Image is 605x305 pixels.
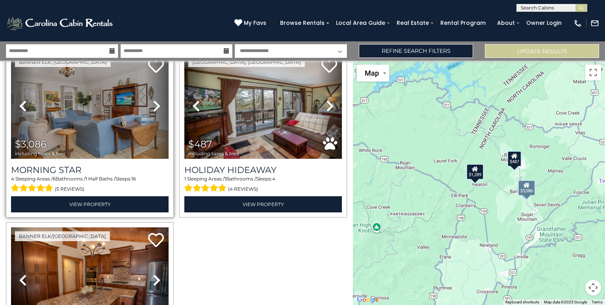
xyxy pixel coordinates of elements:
span: Map [365,69,379,77]
button: Map camera controls [585,280,601,296]
a: Rental Program [436,17,490,29]
img: White-1-2.png [6,15,115,31]
button: Keyboard shortcuts [505,299,539,305]
span: 1 Half Baths / [85,176,115,182]
a: My Favs [234,19,268,28]
span: including taxes & fees [188,151,239,156]
a: View Property [184,196,342,212]
a: View Property [11,196,169,212]
div: Sleeping Areas / Bathrooms / Sleeps: [184,175,342,194]
span: (4 reviews) [228,184,258,194]
span: 1 [225,176,226,182]
a: Morning Star [11,165,169,175]
button: Update Results [485,44,599,58]
img: Google [355,295,381,305]
div: $1,289 [466,164,484,180]
span: Map data ©2025 Google [544,300,587,304]
button: Change map style [357,65,389,82]
a: Owner Login [522,17,566,29]
img: thumbnail_167813424.jpeg [11,53,169,159]
a: Holiday Hideaway [184,165,342,175]
span: including taxes & fees [15,151,65,156]
a: Real Estate [393,17,433,29]
a: Local Area Guide [332,17,389,29]
span: My Favs [244,19,266,27]
a: Add to favorites [148,232,164,249]
span: $487 [188,138,212,150]
span: 16 [132,176,136,182]
button: Toggle fullscreen view [585,65,601,80]
span: 6 [53,176,56,182]
a: Banner Elk, [GEOGRAPHIC_DATA] [15,57,111,67]
a: Refine Search Filters [359,44,473,58]
a: About [493,17,519,29]
a: Banner Elk/[GEOGRAPHIC_DATA] [15,231,110,241]
span: 4 [272,176,275,182]
img: mail-regular-white.png [590,19,599,28]
a: Open this area in Google Maps (opens a new window) [355,295,381,305]
a: Add to favorites [321,58,337,75]
img: phone-regular-white.png [573,19,582,28]
a: [GEOGRAPHIC_DATA], [GEOGRAPHIC_DATA] [188,57,305,67]
span: 1 [184,176,186,182]
div: $487 [507,151,521,167]
span: 4 [11,176,14,182]
img: thumbnail_163267576.jpeg [184,53,342,159]
span: $3,086 [15,138,46,150]
span: (5 reviews) [55,184,84,194]
a: Browse Rentals [276,17,328,29]
div: Sleeping Areas / Bathrooms / Sleeps: [11,175,169,194]
a: Terms (opens in new tab) [592,300,603,304]
div: $3,086 [518,180,535,196]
